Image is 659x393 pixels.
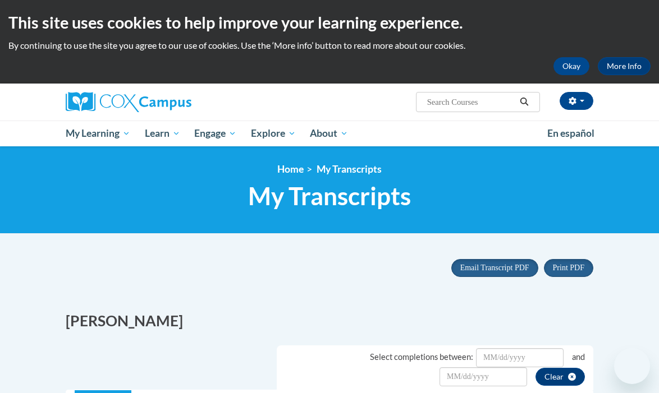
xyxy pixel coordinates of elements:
[536,368,585,386] button: clear
[138,121,187,146] a: Learn
[460,263,529,272] span: Email Transcript PDF
[553,57,589,75] button: Okay
[66,127,130,140] span: My Learning
[540,122,602,145] a: En español
[560,92,593,110] button: Account Settings
[194,127,236,140] span: Engage
[440,367,527,386] input: Date Input
[598,57,651,75] a: More Info
[547,127,594,139] span: En español
[614,348,650,384] iframe: Button to launch messaging window
[451,259,538,277] button: Email Transcript PDF
[248,181,411,211] span: My Transcripts
[370,352,473,362] span: Select completions between:
[544,259,593,277] button: Print PDF
[553,263,584,272] span: Print PDF
[426,95,516,109] input: Search Courses
[145,127,180,140] span: Learn
[8,11,651,34] h2: This site uses cookies to help improve your learning experience.
[8,39,651,52] p: By continuing to use the site you agree to our use of cookies. Use the ‘More info’ button to read...
[66,311,321,331] h2: [PERSON_NAME]
[277,163,304,175] a: Home
[66,92,230,112] a: Cox Campus
[187,121,244,146] a: Engage
[66,92,191,112] img: Cox Campus
[244,121,303,146] a: Explore
[572,352,585,362] span: and
[317,163,382,175] span: My Transcripts
[516,95,533,109] button: Search
[310,127,348,140] span: About
[57,121,602,146] div: Main menu
[476,348,564,367] input: Date Input
[58,121,138,146] a: My Learning
[251,127,296,140] span: Explore
[303,121,356,146] a: About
